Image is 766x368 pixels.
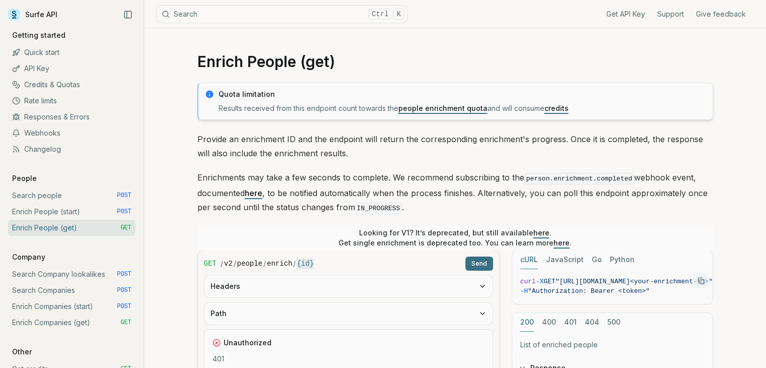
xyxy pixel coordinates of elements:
button: JavaScript [546,251,584,269]
a: Search Companies POST [8,282,135,298]
a: here [245,188,262,198]
a: Enrich Companies (start) POST [8,298,135,315]
a: Give feedback [696,9,746,19]
code: people [237,259,262,269]
p: Company [8,252,49,262]
span: curl [520,278,536,285]
button: SearchCtrlK [156,5,408,23]
span: GET [120,224,131,232]
button: Headers [204,275,493,297]
span: -H [520,287,528,295]
span: / [263,259,266,269]
p: Getting started [8,30,69,40]
kbd: Ctrl [368,9,392,20]
p: List of enriched people [520,340,705,350]
p: Quota limitation [219,89,707,99]
a: Enrich Companies (get) GET [8,315,135,331]
a: Search Company lookalikes POST [8,266,135,282]
button: Copy Text [693,273,709,288]
code: enrich [267,259,292,269]
a: Surfe API [8,7,57,22]
button: Collapse Sidebar [120,7,135,22]
kbd: K [393,9,404,20]
button: Python [610,251,635,269]
a: people enrichment quota [398,104,488,112]
code: IN_PROGRESS [355,203,402,214]
span: / [221,259,223,269]
p: Other [8,347,36,357]
a: API Key [8,60,135,77]
button: Send [465,257,493,271]
a: Responses & Errors [8,109,135,125]
a: Get API Key [606,9,645,19]
button: 400 [542,313,556,332]
a: Quick start [8,44,135,60]
span: / [234,259,236,269]
a: Enrich People (start) POST [8,204,135,220]
span: -X [536,278,544,285]
span: POST [117,302,131,311]
p: Looking for V1? It’s deprecated, but still available . Get single enrichment is deprecated too. Y... [338,228,572,248]
code: v2 [224,259,233,269]
span: "Authorization: Bearer <token>" [528,287,650,295]
p: Enrichments may take a few seconds to complete. We recommend subscribing to the webhook event, do... [197,170,713,216]
span: GET [543,278,555,285]
span: POST [117,208,131,216]
code: {id} [297,259,314,269]
a: Search people POST [8,188,135,204]
button: 401 [564,313,577,332]
button: cURL [520,251,538,269]
span: / [293,259,296,269]
a: Enrich People (get) GET [8,220,135,236]
p: 401 [213,354,484,364]
button: 500 [607,313,620,332]
button: Go [592,251,602,269]
span: GET [120,319,131,327]
span: "[URL][DOMAIN_NAME]<your-enrichment-id>" [555,278,713,285]
span: POST [117,192,131,200]
a: credits [544,104,569,112]
a: Support [657,9,684,19]
a: here [533,228,549,237]
code: person.enrichment.completed [524,173,635,185]
span: POST [117,270,131,278]
a: here [553,238,570,247]
button: 404 [585,313,599,332]
a: Changelog [8,141,135,157]
button: 200 [520,313,534,332]
a: Credits & Quotas [8,77,135,93]
span: POST [117,286,131,294]
h1: Enrich People (get) [197,52,713,71]
a: Rate limits [8,93,135,109]
p: People [8,173,41,183]
button: Path [204,302,493,325]
span: GET [204,259,217,269]
a: Webhooks [8,125,135,141]
p: Provide an enrichment ID and the endpoint will return the corresponding enrichment's progress. On... [197,132,713,160]
p: Results received from this endpoint count towards the and will consume [219,103,707,113]
div: Unauthorized [213,338,484,348]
